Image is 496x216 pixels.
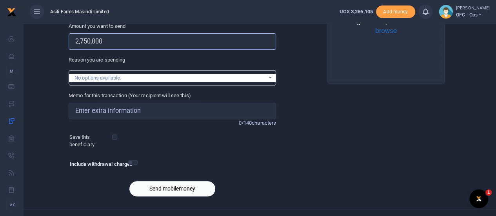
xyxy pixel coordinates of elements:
span: 0/140 [239,120,252,126]
a: Add money [376,8,415,14]
img: profile-user [439,5,453,19]
h6: Include withdrawal charges [70,161,134,167]
button: browse [375,27,397,34]
a: logo-small logo-large logo-large [7,9,16,15]
span: characters [252,120,276,126]
label: Save this beneficiary [69,133,114,149]
li: Ac [6,198,17,211]
li: Toup your wallet [376,5,415,18]
span: 1 [485,189,492,196]
button: Send mobilemoney [129,181,215,196]
li: Wallet ballance [336,8,376,16]
iframe: Intercom live chat [469,189,488,208]
small: [PERSON_NAME] [456,5,490,12]
label: Memo for this transaction (Your recipient will see this) [69,92,191,100]
span: UGX 3,266,105 [339,9,372,15]
div: Drag and drop files here or [331,18,441,36]
span: Asili Farms Masindi Limited [47,8,112,15]
input: Enter extra information [69,103,276,119]
a: profile-user [PERSON_NAME] OFC - Ops [439,5,490,19]
span: OFC - Ops [456,11,490,18]
label: Reason you are spending [69,56,125,64]
span: Add money [376,5,415,18]
li: M [6,65,17,78]
input: UGX [69,33,276,50]
img: logo-small [7,7,16,17]
div: No options available. [74,74,265,82]
label: Amount you want to send [69,22,125,30]
a: UGX 3,266,105 [339,8,372,16]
